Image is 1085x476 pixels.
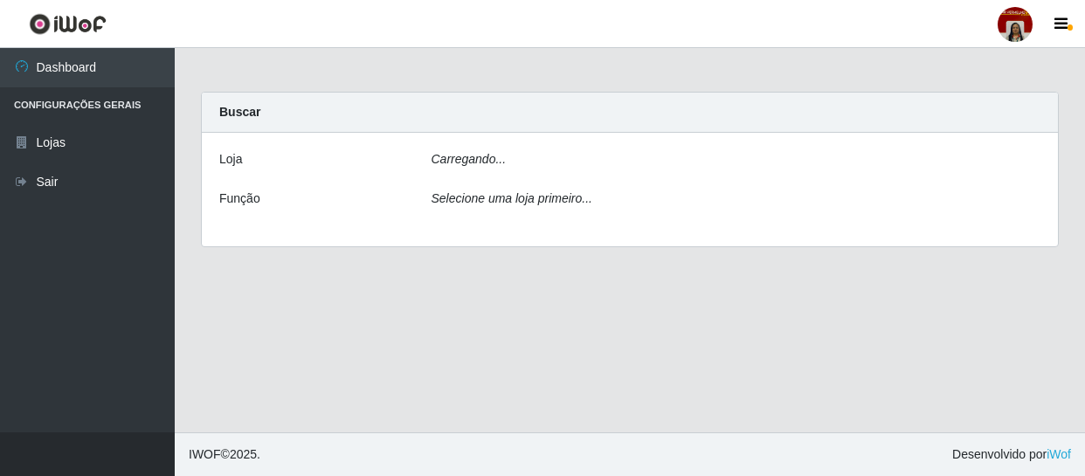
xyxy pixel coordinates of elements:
[219,150,242,169] label: Loja
[1047,447,1071,461] a: iWof
[432,152,507,166] i: Carregando...
[219,190,260,208] label: Função
[29,13,107,35] img: CoreUI Logo
[432,191,592,205] i: Selecione uma loja primeiro...
[952,445,1071,464] span: Desenvolvido por
[189,447,221,461] span: IWOF
[219,105,260,119] strong: Buscar
[189,445,260,464] span: © 2025 .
